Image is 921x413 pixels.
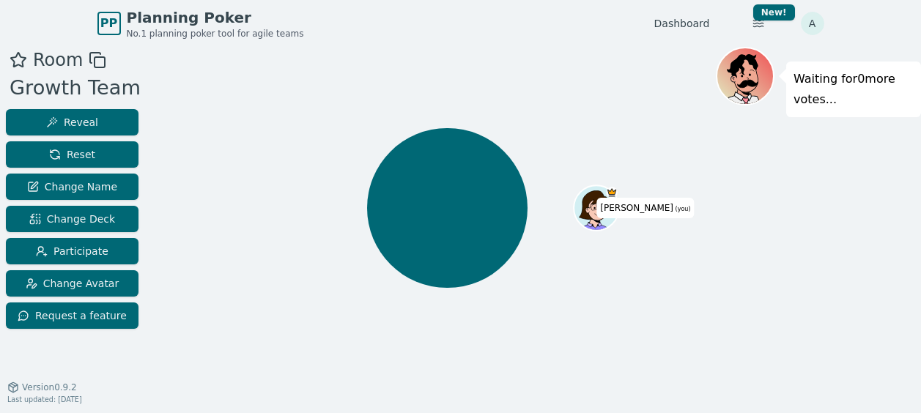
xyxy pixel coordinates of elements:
[673,206,691,212] span: (you)
[7,382,77,393] button: Version0.9.2
[27,179,117,194] span: Change Name
[29,212,115,226] span: Change Deck
[6,238,138,264] button: Participate
[794,69,914,110] p: Waiting for 0 more votes...
[6,141,138,168] button: Reset
[801,12,824,35] button: A
[100,15,117,32] span: PP
[575,187,618,229] button: Click to change your avatar
[127,28,304,40] span: No.1 planning poker tool for agile teams
[745,10,772,37] button: New!
[10,47,27,73] button: Add as favourite
[33,47,83,73] span: Room
[97,7,304,40] a: PPPlanning PokerNo.1 planning poker tool for agile teams
[6,109,138,135] button: Reveal
[22,382,77,393] span: Version 0.9.2
[6,302,138,329] button: Request a feature
[753,4,795,21] div: New!
[606,187,617,198] span: Ansley is the host
[6,270,138,297] button: Change Avatar
[36,244,108,258] span: Participate
[6,174,138,200] button: Change Name
[18,308,127,323] span: Request a feature
[26,276,119,291] span: Change Avatar
[596,198,694,218] span: Click to change your name
[654,16,710,31] a: Dashboard
[10,73,141,103] div: Growth Team
[127,7,304,28] span: Planning Poker
[7,395,82,403] span: Last updated: [DATE]
[6,206,138,232] button: Change Deck
[49,147,95,162] span: Reset
[46,115,98,130] span: Reveal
